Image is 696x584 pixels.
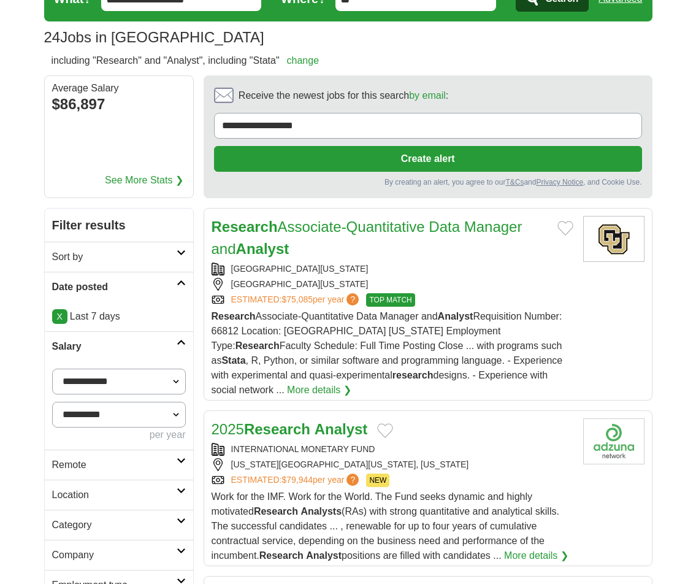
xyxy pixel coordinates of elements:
[281,475,313,485] span: $79,944
[557,221,573,236] button: Add to favorite jobs
[52,548,177,563] h2: Company
[52,488,177,502] h2: Location
[346,474,359,486] span: ?
[392,370,434,380] strong: research
[409,90,446,101] a: by email
[45,331,193,361] a: Salary
[236,240,289,257] strong: Analyst
[45,242,193,272] a: Sort by
[52,428,186,442] div: per year
[52,458,177,472] h2: Remote
[281,294,313,304] span: $75,085
[52,280,177,294] h2: Date posted
[45,450,193,480] a: Remote
[315,421,368,437] strong: Analyst
[287,383,351,398] a: More details ❯
[52,309,67,324] a: X
[45,540,193,570] a: Company
[212,421,368,437] a: 2025Research Analyst
[212,491,559,561] span: Work for the IMF. Work for the World. The Fund seeks dynamic and highly motivated (RAs) with stro...
[212,443,573,456] div: INTERNATIONAL MONETARY FUND
[239,88,448,103] span: Receive the newest jobs for this search :
[52,339,177,354] h2: Salary
[231,474,362,487] a: ESTIMATED:$79,944per year?
[300,506,342,517] strong: Analysts
[231,264,369,274] a: [GEOGRAPHIC_DATA][US_STATE]
[45,510,193,540] a: Category
[366,293,415,307] span: TOP MATCH
[377,423,393,438] button: Add to favorite jobs
[231,293,362,307] a: ESTIMATED:$75,085per year?
[505,178,524,186] a: T&Cs
[214,146,642,172] button: Create alert
[105,173,183,188] a: See More Stats ❯
[221,355,245,366] strong: Stata
[259,550,304,561] strong: Research
[212,311,256,321] strong: Research
[583,216,644,262] img: University of Colorado logo
[52,250,177,264] h2: Sort by
[244,421,310,437] strong: Research
[212,218,278,235] strong: Research
[52,518,177,532] h2: Category
[52,83,186,93] div: Average Salary
[45,272,193,302] a: Date posted
[504,548,568,563] a: More details ❯
[583,418,644,464] img: Company logo
[287,55,319,66] a: change
[254,506,298,517] strong: Research
[44,29,264,45] h1: Jobs in [GEOGRAPHIC_DATA]
[438,311,473,321] strong: Analyst
[366,474,389,487] span: NEW
[306,550,342,561] strong: Analyst
[212,278,573,291] div: [GEOGRAPHIC_DATA][US_STATE]
[52,53,319,68] h2: including "Research" and "Analyst", including "Stata"
[45,209,193,242] h2: Filter results
[212,218,522,257] a: ResearchAssociate-Quantitative Data Manager andAnalyst
[536,178,583,186] a: Privacy Notice
[346,293,359,305] span: ?
[212,311,563,395] span: Associate-Quantitative Data Manager and Requisition Number: 66812 Location: [GEOGRAPHIC_DATA] [US...
[212,458,573,471] div: [US_STATE][GEOGRAPHIC_DATA][US_STATE], [US_STATE]
[235,340,280,351] strong: Research
[44,26,61,48] span: 24
[52,309,186,324] p: Last 7 days
[214,177,642,188] div: By creating an alert, you agree to our and , and Cookie Use.
[52,93,186,115] div: $86,897
[45,480,193,510] a: Location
